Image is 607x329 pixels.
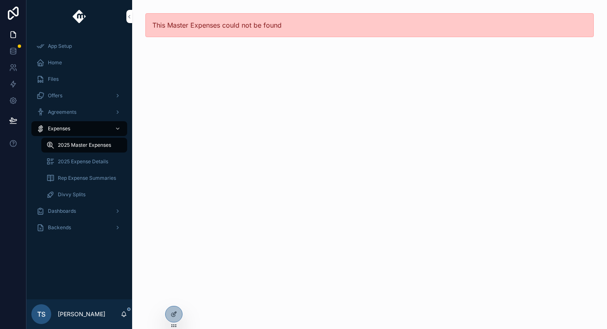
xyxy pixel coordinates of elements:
[48,208,76,214] span: Dashboards
[48,92,62,99] span: Offers
[37,309,45,319] span: TS
[31,204,127,219] a: Dashboards
[41,138,127,153] a: 2025 Master Expenses
[31,105,127,120] a: Agreements
[31,121,127,136] a: Expenses
[58,310,105,318] p: [PERSON_NAME]
[48,109,76,115] span: Agreements
[31,55,127,70] a: Home
[31,88,127,103] a: Offers
[48,43,72,49] span: App Setup
[41,187,127,202] a: Divvy Splits
[58,175,116,181] span: Rep Expense Summaries
[48,224,71,231] span: Backends
[58,142,111,148] span: 2025 Master Expenses
[41,171,127,186] a: Rep Expense Summaries
[152,21,282,29] span: This Master Expenses could not be found
[48,59,62,66] span: Home
[26,33,132,246] div: scrollable content
[41,154,127,169] a: 2025 Expense Details
[31,220,127,235] a: Backends
[48,76,59,82] span: Files
[58,158,108,165] span: 2025 Expense Details
[31,39,127,54] a: App Setup
[48,125,70,132] span: Expenses
[58,191,85,198] span: Divvy Splits
[73,10,86,23] img: App logo
[31,72,127,87] a: Files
